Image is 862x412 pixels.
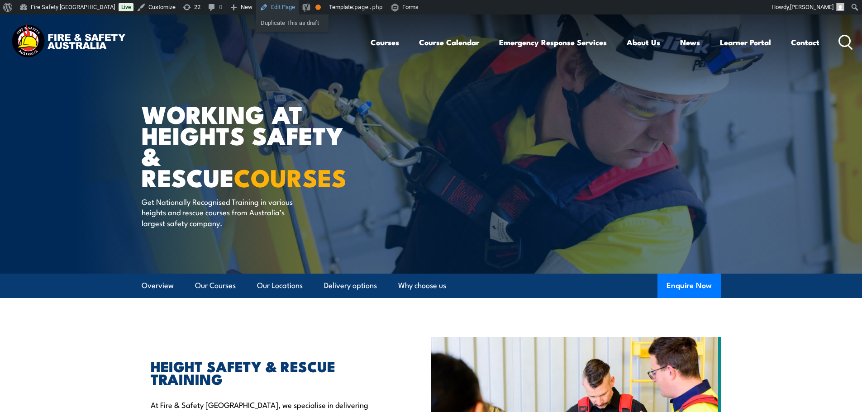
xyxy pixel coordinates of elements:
span: page.php [354,4,383,10]
a: Live [119,3,133,11]
a: Our Courses [195,274,236,298]
div: OK [315,5,321,10]
a: Why choose us [398,274,446,298]
h2: HEIGHT SAFETY & RESCUE TRAINING [151,360,390,385]
a: Course Calendar [419,30,479,54]
p: Get Nationally Recognised Training in various heights and rescue courses from Australia’s largest... [142,196,307,228]
h1: WORKING AT HEIGHTS SAFETY & RESCUE [142,103,365,188]
a: Courses [371,30,399,54]
a: Overview [142,274,174,298]
a: News [680,30,700,54]
a: Learner Portal [720,30,771,54]
button: Enquire Now [657,274,721,298]
a: Contact [791,30,819,54]
strong: COURSES [234,158,347,195]
a: About Us [627,30,660,54]
a: Duplicate This as draft [256,17,329,29]
a: Our Locations [257,274,303,298]
a: Emergency Response Services [499,30,607,54]
a: Delivery options [324,274,377,298]
span: [PERSON_NAME] [790,4,833,10]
